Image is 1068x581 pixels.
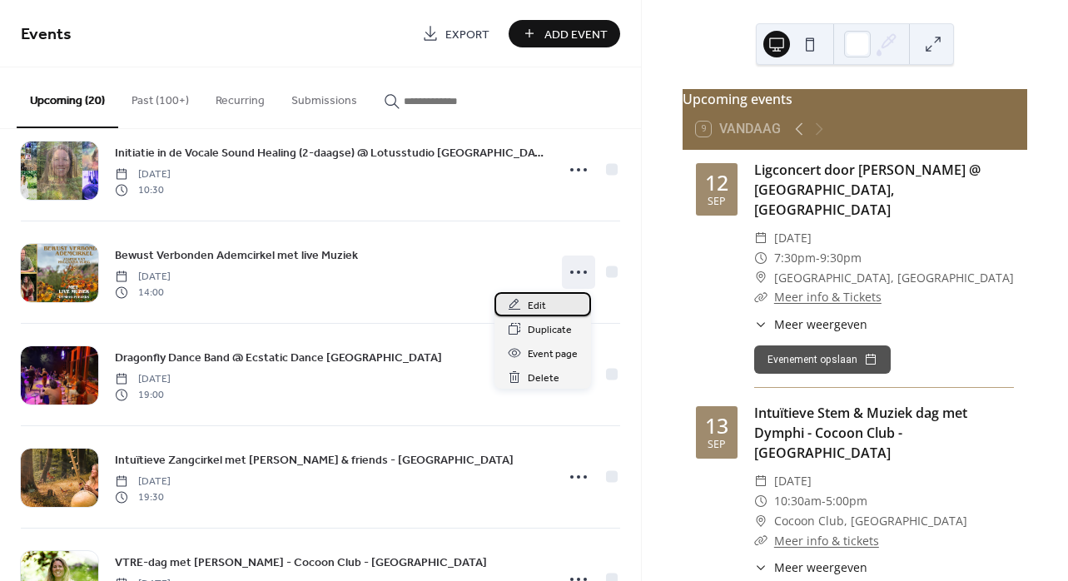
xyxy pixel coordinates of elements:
span: Add Event [544,26,608,43]
span: [DATE] [115,474,171,489]
span: VTRE-dag met [PERSON_NAME] - Cocoon Club - [GEOGRAPHIC_DATA] [115,554,487,572]
button: Submissions [278,67,370,127]
a: Initiatie in de Vocale Sound Healing (2-daagse) @ Lotusstudio [GEOGRAPHIC_DATA] [115,143,544,162]
span: 14:00 [115,285,171,300]
a: Meer info & Tickets [774,289,882,305]
div: ​ [754,287,767,307]
span: 9:30pm [820,248,862,268]
div: 13 [705,415,728,436]
button: Add Event [509,20,620,47]
button: ​Meer weergeven [754,315,867,333]
div: sep [708,196,726,207]
div: ​ [754,248,767,268]
a: Bewust Verbonden Ademcirkel met live Muziek [115,246,358,265]
div: ​ [754,511,767,531]
button: Upcoming (20) [17,67,118,128]
a: Dragonfly Dance Band @ Ecstatic Dance [GEOGRAPHIC_DATA] [115,348,442,367]
span: Bewust Verbonden Ademcirkel met live Muziek [115,247,358,265]
span: [DATE] [774,228,812,248]
button: Recurring [202,67,278,127]
span: 7:30pm [774,248,816,268]
div: ​ [754,268,767,288]
a: Export [410,20,502,47]
span: 5:00pm [826,491,867,511]
span: [DATE] [115,167,171,182]
span: Meer weergeven [774,559,867,576]
span: Edit [528,297,546,315]
div: Upcoming events [683,89,1027,109]
span: Cocoon Club, [GEOGRAPHIC_DATA] [774,511,967,531]
a: Intuïtieve Zangcirkel met [PERSON_NAME] & friends - [GEOGRAPHIC_DATA] [115,450,514,469]
div: 12 [705,172,728,193]
a: Ligconcert door [PERSON_NAME] @ [GEOGRAPHIC_DATA], [GEOGRAPHIC_DATA] [754,161,981,219]
span: - [816,248,820,268]
span: Delete [528,370,559,387]
span: Dragonfly Dance Band @ Ecstatic Dance [GEOGRAPHIC_DATA] [115,350,442,367]
button: Evenement opslaan [754,345,891,374]
span: 10:30 [115,182,171,197]
span: [DATE] [115,372,171,387]
div: ​ [754,559,767,576]
span: Event page [528,345,578,363]
span: Duplicate [528,321,572,339]
div: ​ [754,228,767,248]
div: ​ [754,471,767,491]
span: [DATE] [774,471,812,491]
a: Intuïtieve Stem & Muziek dag met Dymphi - Cocoon Club - [GEOGRAPHIC_DATA] [754,404,967,462]
a: Meer info & tickets [774,533,879,549]
button: Past (100+) [118,67,202,127]
span: Initiatie in de Vocale Sound Healing (2-daagse) @ Lotusstudio [GEOGRAPHIC_DATA] [115,145,544,162]
span: [DATE] [115,270,171,285]
div: ​ [754,491,767,511]
div: ​ [754,315,767,333]
span: 19:00 [115,387,171,402]
span: [GEOGRAPHIC_DATA], [GEOGRAPHIC_DATA] [774,268,1014,288]
div: sep [708,439,726,450]
div: ​ [754,531,767,551]
span: 19:30 [115,489,171,504]
span: - [822,491,826,511]
span: Export [445,26,489,43]
span: 10:30am [774,491,822,511]
a: VTRE-dag met [PERSON_NAME] - Cocoon Club - [GEOGRAPHIC_DATA] [115,553,487,572]
button: ​Meer weergeven [754,559,867,576]
span: Events [21,18,72,51]
span: Meer weergeven [774,315,867,333]
span: Intuïtieve Zangcirkel met [PERSON_NAME] & friends - [GEOGRAPHIC_DATA] [115,452,514,469]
